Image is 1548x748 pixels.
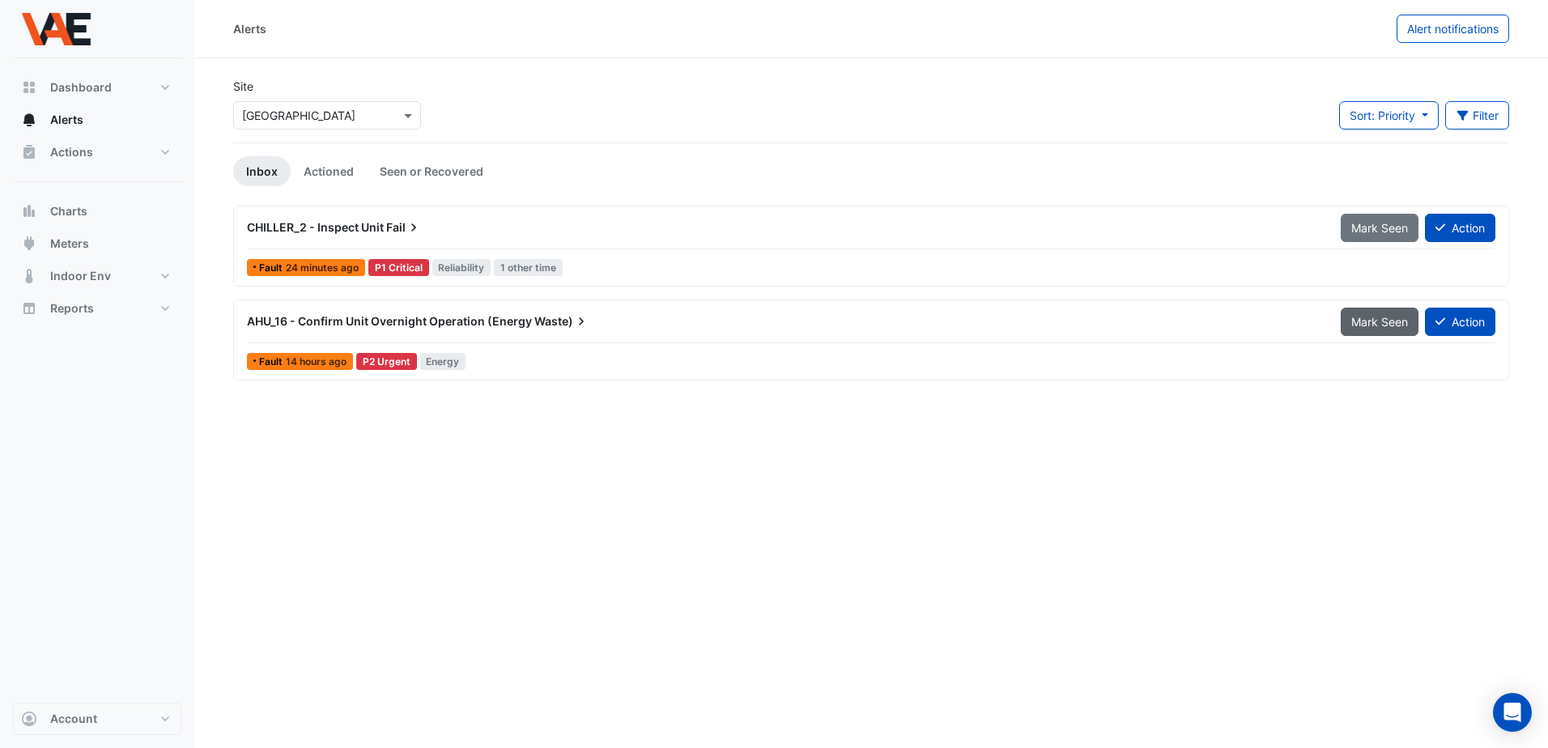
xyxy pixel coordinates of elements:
[50,203,87,219] span: Charts
[286,355,347,368] span: Mon 25-Aug-2025 21:00 AEST
[50,144,93,160] span: Actions
[233,78,253,95] label: Site
[50,300,94,317] span: Reports
[432,259,491,276] span: Reliability
[50,711,97,727] span: Account
[1445,101,1510,130] button: Filter
[50,268,111,284] span: Indoor Env
[13,227,181,260] button: Meters
[534,313,589,329] span: Waste)
[50,112,83,128] span: Alerts
[13,71,181,104] button: Dashboard
[259,357,286,367] span: Fault
[21,236,37,252] app-icon: Meters
[1341,214,1418,242] button: Mark Seen
[233,20,266,37] div: Alerts
[1397,15,1509,43] button: Alert notifications
[386,219,422,236] span: Fail
[1339,101,1439,130] button: Sort: Priority
[494,259,563,276] span: 1 other time
[286,261,359,274] span: Tue 26-Aug-2025 10:30 AEST
[13,195,181,227] button: Charts
[259,263,286,273] span: Fault
[21,112,37,128] app-icon: Alerts
[13,136,181,168] button: Actions
[247,220,384,234] span: CHILLER_2 - Inspect Unit
[1341,308,1418,336] button: Mark Seen
[1425,308,1495,336] button: Action
[13,260,181,292] button: Indoor Env
[21,79,37,96] app-icon: Dashboard
[1407,22,1499,36] span: Alert notifications
[356,353,417,370] div: P2 Urgent
[21,300,37,317] app-icon: Reports
[1350,108,1415,122] span: Sort: Priority
[13,703,181,735] button: Account
[50,79,112,96] span: Dashboard
[1425,214,1495,242] button: Action
[21,203,37,219] app-icon: Charts
[21,268,37,284] app-icon: Indoor Env
[368,259,429,276] div: P1 Critical
[1493,693,1532,732] div: Open Intercom Messenger
[13,292,181,325] button: Reports
[247,314,532,328] span: AHU_16 - Confirm Unit Overnight Operation (Energy
[291,156,367,186] a: Actioned
[233,156,291,186] a: Inbox
[1351,315,1408,329] span: Mark Seen
[21,144,37,160] app-icon: Actions
[420,353,466,370] span: Energy
[19,13,92,45] img: Company Logo
[367,156,496,186] a: Seen or Recovered
[50,236,89,252] span: Meters
[13,104,181,136] button: Alerts
[1351,221,1408,235] span: Mark Seen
